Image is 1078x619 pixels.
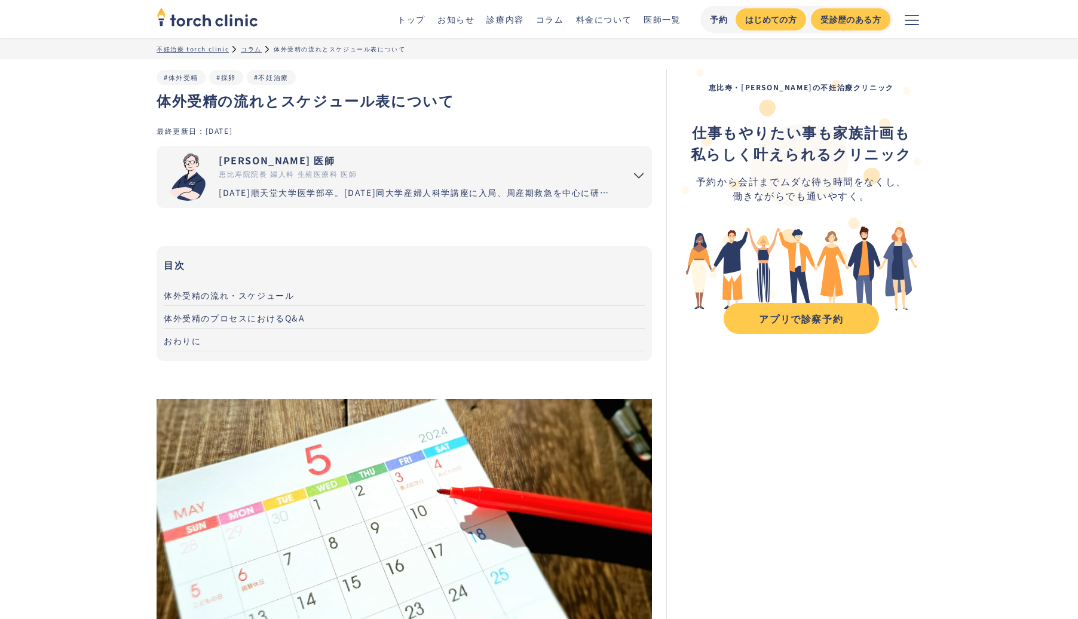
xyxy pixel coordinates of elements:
[536,13,564,25] a: コラム
[437,13,474,25] a: お知らせ
[691,174,912,203] div: 予約から会計までムダな待ち時間をなくし、 働きながらでも通いやすく。
[219,153,616,167] div: [PERSON_NAME] 医師
[157,44,229,53] a: 不妊治療 torch clinic
[397,13,425,25] a: トップ
[219,186,616,199] div: [DATE]順天堂大学医学部卒。[DATE]同大学産婦人科学講座に入局、周産期救急を中心に研鑽を重ねる。[DATE]国内有数の不妊治療施設セントマザー産婦人科医院で、女性不妊症のみでなく男性不妊...
[157,125,206,136] div: 最終更新日：
[691,143,912,164] strong: 私らしく叶えられるクリニック
[164,256,645,274] h3: 目次
[157,44,921,53] ul: パンくずリスト
[164,329,645,351] a: おわりに
[724,303,879,334] a: アプリで診察予約
[164,283,645,306] a: 体外受精の流れ・スケジュール
[164,153,212,201] img: 市山 卓彦
[745,13,797,26] div: はじめての方
[274,44,405,53] div: 体外受精の流れとスケジュール表について
[157,90,652,111] h1: 体外受精の流れとスケジュール表について
[709,82,894,92] strong: 恵比寿・[PERSON_NAME]の不妊治療クリニック
[206,125,233,136] div: [DATE]
[157,146,616,208] a: [PERSON_NAME] 医師 恵比寿院院長 婦人科 生殖医療科 医師 [DATE]順天堂大学医学部卒。[DATE]同大学産婦人科学講座に入局、周産期救急を中心に研鑽を重ねる。[DATE]国内...
[811,8,890,30] a: 受診歴のある方
[157,8,258,30] a: home
[576,13,632,25] a: 料金について
[710,13,728,26] div: 予約
[216,72,236,82] a: #採卵
[157,4,258,30] img: torch clinic
[644,13,681,25] a: 医師一覧
[736,8,806,30] a: はじめての方
[164,335,201,347] span: おわりに
[164,72,198,82] a: #体外受精
[254,72,289,82] a: #不妊治療
[692,121,910,142] strong: 仕事もやりたい事も家族計画も
[734,311,868,326] div: アプリで診察予約
[157,146,652,208] summary: 市山 卓彦 [PERSON_NAME] 医師 恵比寿院院長 婦人科 生殖医療科 医師 [DATE]順天堂大学医学部卒。[DATE]同大学産婦人科学講座に入局、周産期救急を中心に研鑽を重ねる。[D...
[241,44,262,53] a: コラム
[164,306,645,329] a: 体外受精のプロセスにおけるQ&A
[820,13,881,26] div: 受診歴のある方
[691,121,912,164] div: ‍ ‍
[164,312,305,324] span: 体外受精のプロセスにおけるQ&A
[486,13,523,25] a: 診療内容
[164,289,294,301] span: 体外受精の流れ・スケジュール
[219,168,616,179] div: 恵比寿院院長 婦人科 生殖医療科 医師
